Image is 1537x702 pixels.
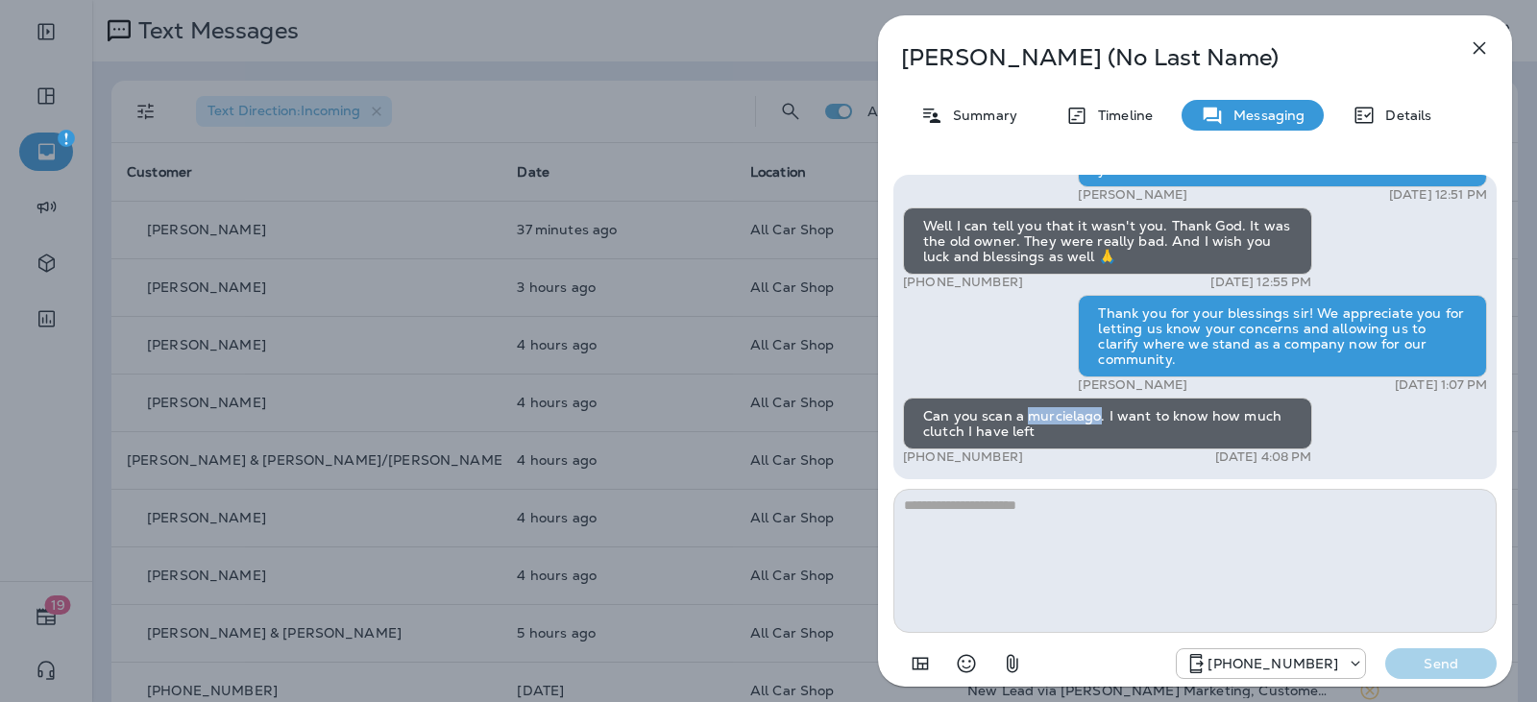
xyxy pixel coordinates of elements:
p: [DATE] 12:55 PM [1210,275,1311,290]
p: [DATE] 4:08 PM [1215,449,1312,465]
p: [PERSON_NAME] [1078,187,1187,203]
p: [DATE] 12:51 PM [1389,187,1487,203]
button: Select an emoji [947,644,986,683]
p: [PERSON_NAME] (No Last Name) [901,44,1426,71]
p: [PHONE_NUMBER] [903,275,1023,290]
p: [PERSON_NAME] [1078,377,1187,393]
div: +1 (689) 265-4479 [1177,652,1365,675]
p: Timeline [1088,108,1153,123]
div: Thank you for your blessings sir! We appreciate you for letting us know your concerns and allowin... [1078,295,1487,377]
p: [PHONE_NUMBER] [903,449,1023,465]
p: Details [1376,108,1431,123]
p: Messaging [1224,108,1305,123]
p: Summary [943,108,1017,123]
div: Can you scan a murcielago. I want to know how much clutch I have left [903,398,1312,449]
p: [DATE] 1:07 PM [1395,377,1487,393]
button: Add in a premade template [901,644,939,683]
div: Well I can tell you that it wasn't you. Thank God. It was the old owner. They were really bad. An... [903,207,1312,275]
p: [PHONE_NUMBER] [1208,656,1338,671]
